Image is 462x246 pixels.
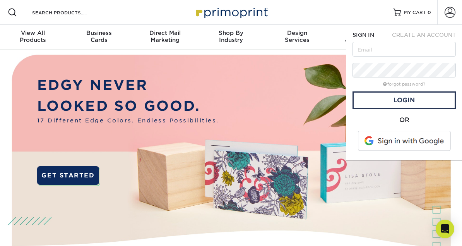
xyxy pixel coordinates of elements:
span: SIGN IN [352,32,374,38]
span: Business [66,29,132,36]
span: MY CART [404,9,426,16]
div: Industry [198,29,264,43]
a: Direct MailMarketing [132,25,198,50]
a: GET STARTED [37,166,99,184]
p: EDGY NEVER [37,75,219,96]
span: 0 [428,10,431,15]
div: Services [264,29,330,43]
span: Design [264,29,330,36]
div: & Templates [330,29,396,43]
p: LOOKED SO GOOD. [37,96,219,117]
img: Primoprint [192,4,270,21]
span: Shop By [198,29,264,36]
div: Marketing [132,29,198,43]
a: Shop ByIndustry [198,25,264,50]
a: forgot password? [383,82,425,87]
div: OR [352,115,456,125]
div: Open Intercom Messenger [436,220,454,238]
span: 17 Different Edge Colors. Endless Possibilities. [37,116,219,124]
a: Login [352,91,456,109]
input: Email [352,42,456,57]
span: Resources [330,29,396,36]
a: DesignServices [264,25,330,50]
span: Direct Mail [132,29,198,36]
input: SEARCH PRODUCTS..... [31,8,107,17]
div: Cards [66,29,132,43]
a: BusinessCards [66,25,132,50]
a: Resources& Templates [330,25,396,50]
span: CREATE AN ACCOUNT [392,32,456,38]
